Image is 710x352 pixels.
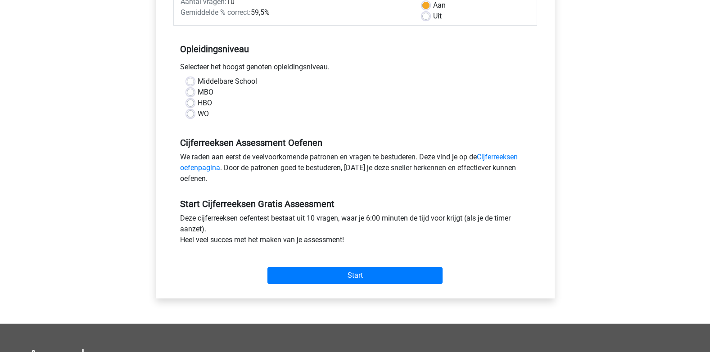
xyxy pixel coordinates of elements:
h5: Cijferreeksen Assessment Oefenen [180,137,530,148]
label: HBO [198,98,212,108]
label: Middelbare School [198,76,257,87]
div: Selecteer het hoogst genoten opleidingsniveau. [173,62,537,76]
div: Deze cijferreeksen oefentest bestaat uit 10 vragen, waar je 6:00 minuten de tijd voor krijgt (als... [173,213,537,249]
h5: Opleidingsniveau [180,40,530,58]
input: Start [267,267,443,284]
span: Gemiddelde % correct: [181,8,251,17]
label: MBO [198,87,213,98]
div: 59,5% [174,7,416,18]
h5: Start Cijferreeksen Gratis Assessment [180,199,530,209]
label: WO [198,108,209,119]
label: Uit [433,11,442,22]
div: We raden aan eerst de veelvoorkomende patronen en vragen te bestuderen. Deze vind je op de . Door... [173,152,537,188]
